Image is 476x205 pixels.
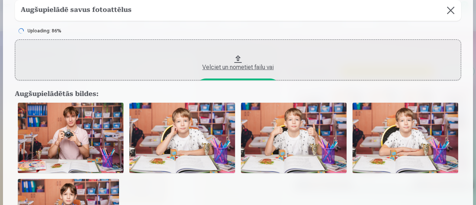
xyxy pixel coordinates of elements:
[15,22,399,23] div: 86%
[15,89,461,100] h5: Augšupielādētās bildes :
[22,63,454,72] div: Velciet un nometiet failu vai
[21,5,132,16] h5: Augšupielādē savus fotoattēlus
[15,39,461,80] button: Velciet un nometiet failu vai
[28,29,61,33] div: Uploading: 86%
[15,22,63,39] div: Uploading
